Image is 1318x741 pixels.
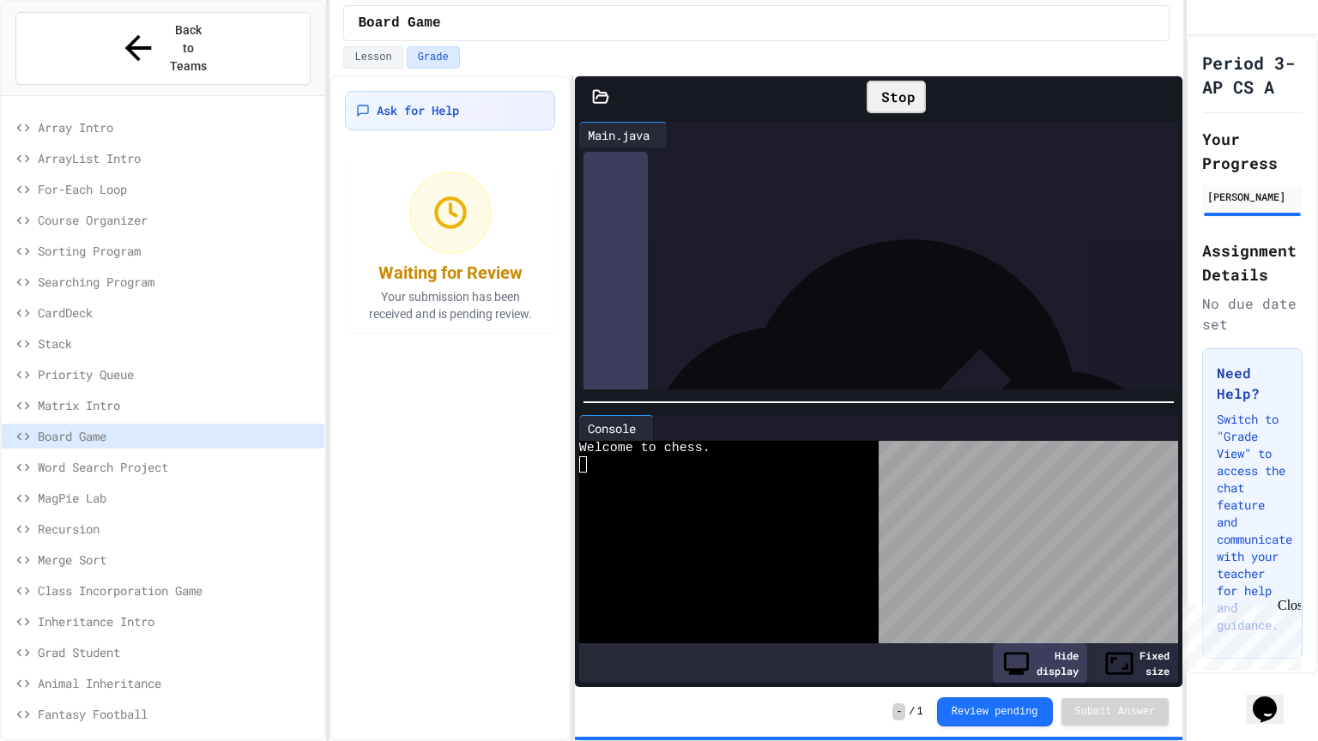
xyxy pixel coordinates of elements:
[579,415,654,441] div: Console
[38,334,317,352] span: Stack
[38,581,317,599] span: Class Incorporation Game
[993,643,1087,683] div: Hide display
[1246,672,1301,724] iframe: chat widget
[579,126,658,144] div: Main.java
[38,705,317,723] span: Fantasy Football
[1096,643,1178,683] div: Fixed size
[1176,598,1301,671] iframe: chat widget
[15,12,311,85] button: Back to Teams
[38,612,317,630] span: Inheritance Intro
[1202,293,1303,334] div: No due date set
[358,13,440,33] span: Board Game
[1202,127,1303,175] h2: Your Progress
[867,81,926,113] div: Stop
[917,705,923,719] span: 1
[909,705,915,719] span: /
[355,288,544,322] p: Your submission has been received and is pending review.
[1217,411,1288,634] p: Switch to "Grade View" to access the chat feature and communicate with your teacher for help and ...
[38,211,317,229] span: Course Organizer
[38,458,317,476] span: Word Search Project
[38,674,317,692] span: Animal Inheritance
[1061,698,1170,726] button: Submit Answer
[579,441,710,456] span: Welcome to chess.
[38,273,317,291] span: Searching Program
[378,261,523,285] div: Waiting for Review
[38,365,317,383] span: Priority Queue
[1202,51,1303,99] h1: Period 3- AP CS A
[38,427,317,445] span: Board Game
[579,122,668,148] div: Main.java
[38,304,317,322] span: CardDeck
[343,46,402,69] button: Lesson
[579,419,644,437] div: Console
[38,520,317,538] span: Recursion
[407,46,460,69] button: Grade
[38,242,317,260] span: Sorting Program
[38,180,317,198] span: For-Each Loop
[38,118,317,136] span: Array Intro
[7,7,118,109] div: Chat with us now!Close
[937,697,1053,726] button: Review pending
[38,643,317,661] span: Grad Student
[1207,189,1297,204] div: [PERSON_NAME]
[168,21,209,75] span: Back to Teams
[38,149,317,167] span: ArrayList Intro
[583,152,648,678] div: History
[38,396,317,414] span: Matrix Intro
[377,102,459,119] span: Ask for Help
[892,703,905,720] span: -
[38,551,317,569] span: Merge Sort
[1202,238,1303,286] h2: Assignment Details
[38,489,317,507] span: MagPie Lab
[1075,705,1156,719] span: Submit Answer
[1217,363,1288,404] h3: Need Help?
